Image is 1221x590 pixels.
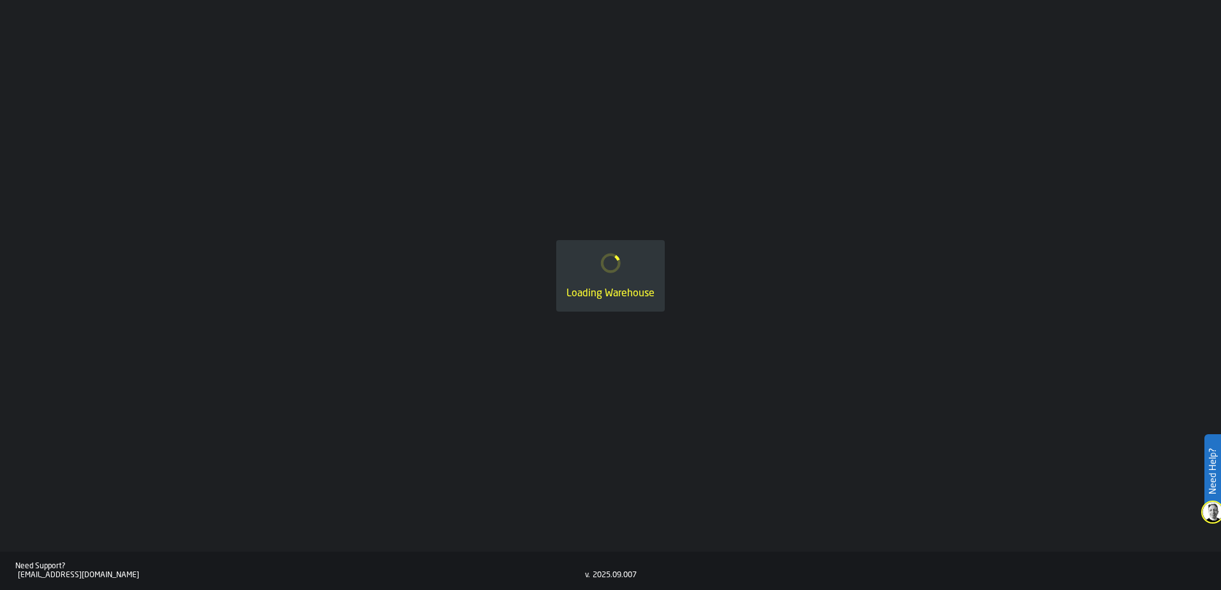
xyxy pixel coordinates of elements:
div: 2025.09.007 [593,571,637,580]
div: v. [585,571,590,580]
a: Need Support?[EMAIL_ADDRESS][DOMAIN_NAME] [15,562,585,580]
div: Loading Warehouse [566,286,655,301]
div: Need Support? [15,562,585,571]
div: [EMAIL_ADDRESS][DOMAIN_NAME] [18,571,585,580]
